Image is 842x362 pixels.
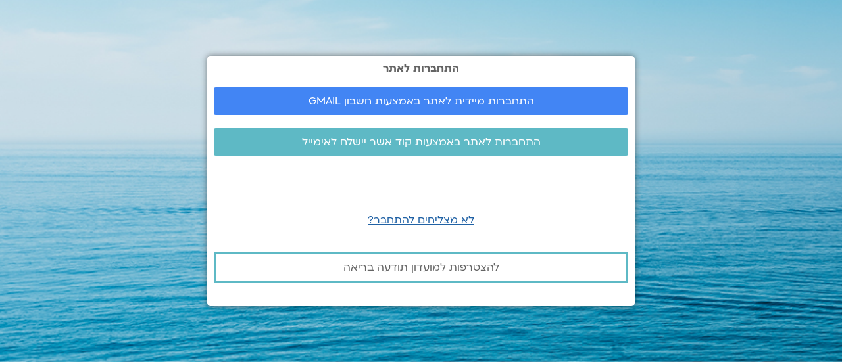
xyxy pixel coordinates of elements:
[214,128,628,156] a: התחברות לאתר באמצעות קוד אשר יישלח לאימייל
[368,213,474,227] a: לא מצליחים להתחבר?
[214,252,628,283] a: להצטרפות למועדון תודעה בריאה
[309,95,534,107] span: התחברות מיידית לאתר באמצעות חשבון GMAIL
[214,62,628,74] h2: התחברות לאתר
[214,87,628,115] a: התחברות מיידית לאתר באמצעות חשבון GMAIL
[302,136,541,148] span: התחברות לאתר באמצעות קוד אשר יישלח לאימייל
[343,261,499,273] span: להצטרפות למועדון תודעה בריאה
